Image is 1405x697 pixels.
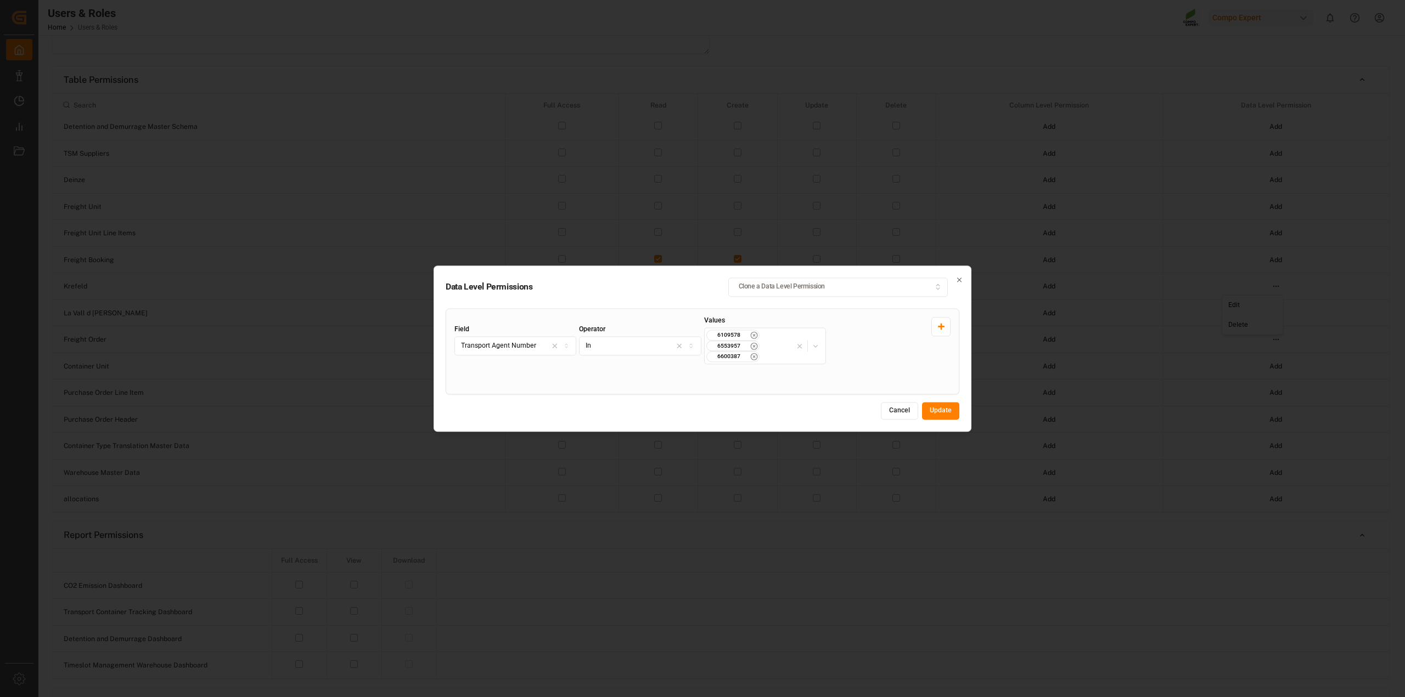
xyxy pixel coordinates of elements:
[461,341,536,351] div: Transport Agent Number
[710,331,748,339] small: 6109578
[710,342,748,350] small: 6553957
[579,326,701,332] label: Operator
[704,327,826,365] button: 610957865539576600387
[586,341,591,351] div: In
[704,317,826,324] label: Values
[454,326,576,332] label: Field
[881,403,918,420] button: Cancel
[710,353,748,360] small: 6600387
[446,283,610,292] span: Data Level Permissions
[922,403,959,420] button: Update
[739,282,825,292] span: Clone a Data Level Permission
